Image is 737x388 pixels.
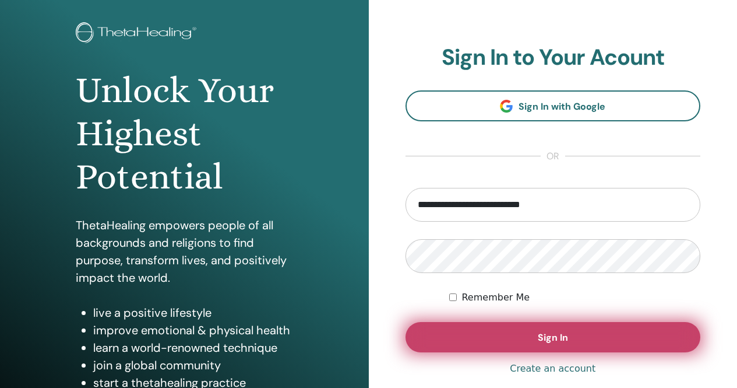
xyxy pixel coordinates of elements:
span: Sign In with Google [519,100,605,113]
h1: Unlock Your Highest Potential [76,69,292,199]
li: learn a world-renowned technique [93,339,292,356]
label: Remember Me [461,291,530,305]
a: Create an account [510,362,595,376]
h2: Sign In to Your Acount [405,44,701,71]
span: Sign In [538,331,568,344]
li: join a global community [93,356,292,374]
li: improve emotional & physical health [93,321,292,339]
span: or [541,149,565,163]
li: live a positive lifestyle [93,304,292,321]
div: Keep me authenticated indefinitely or until I manually logout [449,291,700,305]
button: Sign In [405,322,701,352]
p: ThetaHealing empowers people of all backgrounds and religions to find purpose, transform lives, a... [76,216,292,286]
a: Sign In with Google [405,90,701,121]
